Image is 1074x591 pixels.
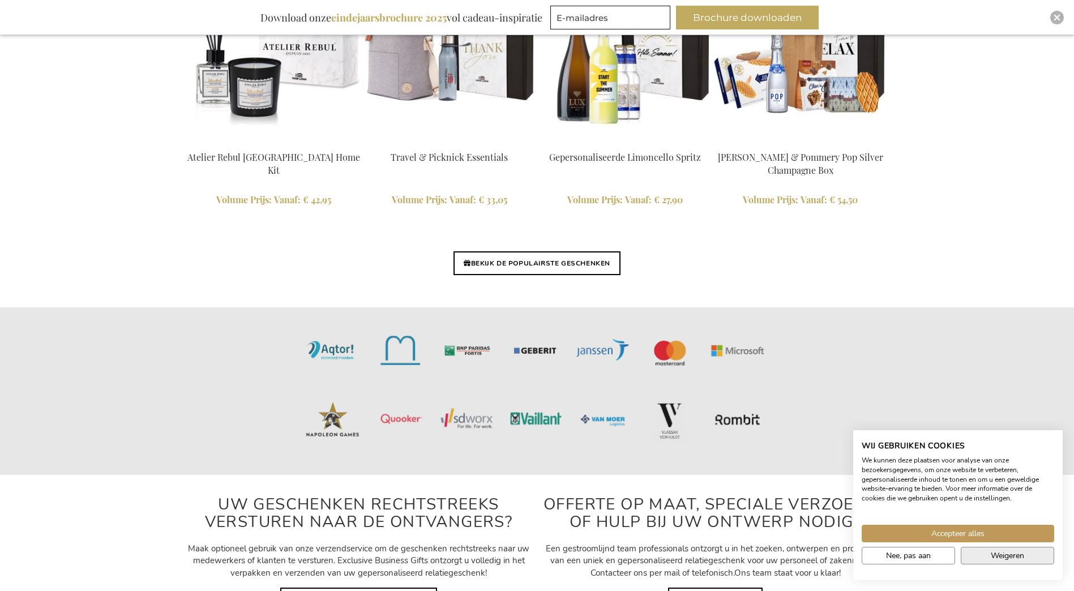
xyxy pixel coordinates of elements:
[453,251,621,275] a: BEKIJK DE POPULAIRSTE GESCHENKEN
[801,194,827,205] span: Vanaf
[743,194,798,205] span: Volume Prijs:
[886,550,931,562] span: Nee, pas aan
[187,137,361,148] a: Atelier Rebul Istanbul Home Kit Atelier Rebul Istanbul Home Kit
[450,194,476,205] span: Vanaf
[961,547,1054,564] button: Alle cookies weigeren
[718,151,883,176] a: [PERSON_NAME] & Pommery Pop Silver Champagne Box
[713,194,888,207] a: Volume Prijs: Vanaf € 54,50
[478,194,507,205] span: € 33,05
[550,6,670,29] input: E-mailadres
[734,567,841,579] span: Ons team staat voor u klaar!
[862,441,1054,451] h2: Wij gebruiken cookies
[862,547,955,564] button: Pas cookie voorkeuren aan
[1050,11,1064,24] div: Close
[187,151,360,176] a: Atelier Rebul [GEOGRAPHIC_DATA] Home Kit
[676,6,819,29] button: Brochure downloaden
[538,194,712,207] a: Volume Prijs: Vanaf € 27,90
[862,456,1054,503] p: We kunnen deze plaatsen voor analyse van onze bezoekersgegevens, om onze website te verbeteren, g...
[362,194,537,207] a: Volume Prijs: Vanaf € 33,05
[188,543,529,579] span: Maak optioneel gebruik van onze verzendservice om de geschenken rechtstreeks naar uw medewerkers ...
[931,528,985,539] span: Accepteer alles
[255,6,547,29] div: Download onze vol cadeau-inspiratie
[331,11,447,24] b: eindejaarsbrochure 2025
[274,194,301,205] span: Vanaf
[303,194,331,205] span: € 42,95
[991,550,1024,562] span: Weigeren
[654,194,683,205] span: € 27,90
[829,194,858,205] span: € 54,50
[186,496,532,531] h2: UW GESCHENKEN RECHTSTREEKS VERSTUREN NAAR DE ONTVANGERS?
[538,137,712,148] a: Personalised Limoncello Spritz Gepersonaliseerde Limoncello Spritz
[625,194,652,205] span: Vanaf
[543,496,888,531] h2: OFFERTE OP MAAT, SPECIALE VERZOEKEN OF HULP BIJ UW ONTWERP NODIG?
[216,194,272,205] span: Volume Prijs:
[549,151,701,163] a: Gepersonaliseerde Limoncello Spritz
[567,194,623,205] span: Volume Prijs:
[862,525,1054,542] button: Accepteer alle cookies
[187,194,361,207] a: Volume Prijs: Vanaf € 42,95
[713,137,888,148] a: Sweet Delights & Pommery Pop Silver Champagne Box
[546,543,885,579] span: Een gestroomlijnd team professionals ontzorgt u in het zoeken, ontwerpen en produceren van een un...
[550,6,674,33] form: marketing offers and promotions
[391,151,508,163] a: Travel & Picknick Essentials
[1054,14,1060,21] img: Close
[362,137,537,148] a: Travel & Picknick Essentials Travel & Picknick Essentials
[392,194,447,205] span: Volume Prijs:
